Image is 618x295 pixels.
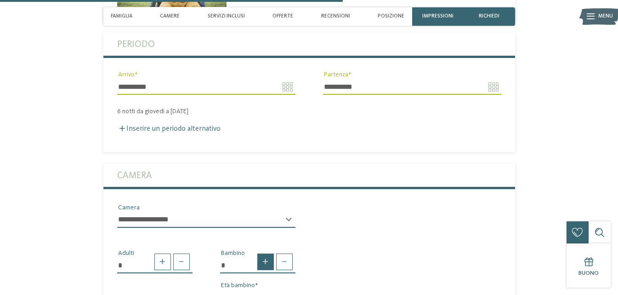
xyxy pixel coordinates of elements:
[103,108,515,116] div: 6 notti da giovedì a [DATE]
[578,270,599,276] span: Buono
[117,33,501,56] label: Periodo
[321,13,350,19] span: Recensioni
[422,13,454,19] span: Impressioni
[208,13,245,19] span: Servizi inclusi
[111,13,132,19] span: Famiglia
[272,13,293,19] span: Offerte
[160,13,180,19] span: Camere
[117,164,501,187] label: Camera
[378,13,404,19] span: Posizione
[117,125,221,133] label: Inserire un periodo alternativo
[479,13,499,19] span: richiedi
[567,243,611,288] a: Buono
